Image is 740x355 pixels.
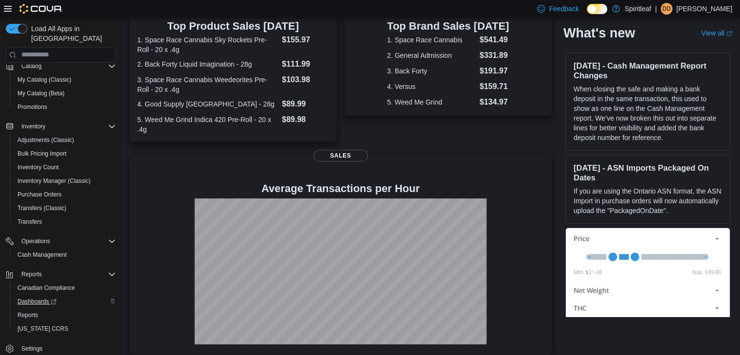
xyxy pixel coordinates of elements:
a: Promotions [14,101,51,113]
button: My Catalog (Classic) [10,73,120,87]
span: Cash Management [14,249,116,261]
span: Operations [21,237,50,245]
span: Reports [18,268,116,280]
span: Transfers (Classic) [14,202,116,214]
dd: $134.97 [480,96,509,108]
span: Adjustments (Classic) [18,136,74,144]
span: Purchase Orders [14,189,116,200]
button: Catalog [2,59,120,73]
dt: 3. Back Forty [387,66,476,76]
a: Reports [14,309,42,321]
dd: $159.71 [480,81,509,92]
span: Bulk Pricing Import [18,150,67,158]
button: Transfers [10,215,120,229]
button: My Catalog (Beta) [10,87,120,100]
span: Transfers [14,216,116,228]
div: Donna D [661,3,672,15]
button: Reports [10,308,120,322]
a: Settings [18,343,46,355]
span: Inventory Count [14,161,116,173]
span: Transfers [18,218,42,226]
a: [US_STATE] CCRS [14,323,72,335]
button: Adjustments (Classic) [10,133,120,147]
button: Canadian Compliance [10,281,120,295]
span: Reports [14,309,116,321]
a: Dashboards [10,295,120,308]
button: Promotions [10,100,120,114]
span: Canadian Compliance [14,282,116,294]
dt: 4. Good Supply [GEOGRAPHIC_DATA] - 28g [137,99,278,109]
p: [PERSON_NAME] [676,3,732,15]
dd: $331.89 [480,50,509,61]
h3: Top Brand Sales [DATE] [387,20,509,32]
button: Reports [18,268,46,280]
button: Bulk Pricing Import [10,147,120,160]
span: Inventory Manager (Classic) [18,177,90,185]
span: Cash Management [18,251,67,259]
span: Catalog [21,62,41,70]
a: My Catalog (Classic) [14,74,75,86]
span: Inventory Manager (Classic) [14,175,116,187]
span: Canadian Compliance [18,284,75,292]
span: Inventory Count [18,163,59,171]
dt: 2. General Admission [387,51,476,60]
dd: $155.97 [282,34,328,46]
span: Reports [18,311,38,319]
dt: 5. Weed Me Grind [387,97,476,107]
button: Purchase Orders [10,188,120,201]
button: Inventory [18,121,49,132]
dd: $103.98 [282,74,328,86]
button: Inventory Manager (Classic) [10,174,120,188]
dt: 5. Weed Me Grind Indica 420 Pre-Roll - 20 x .4g [137,115,278,134]
button: Operations [2,234,120,248]
dd: $89.99 [282,98,328,110]
span: Inventory [21,123,45,130]
span: Promotions [14,101,116,113]
span: Adjustments (Classic) [14,134,116,146]
dt: 4. Versus [387,82,476,91]
a: Cash Management [14,249,71,261]
span: Catalog [18,60,116,72]
h2: What's new [563,25,635,41]
button: Reports [2,267,120,281]
span: Settings [21,345,42,353]
p: If you are using the Ontario ASN format, the ASN Import in purchase orders will now automatically... [574,186,722,215]
span: Feedback [549,4,578,14]
dt: 3. Space Race Cannabis Weedeorites Pre-Roll - 20 x .4g [137,75,278,94]
button: Inventory Count [10,160,120,174]
button: [US_STATE] CCRS [10,322,120,336]
span: My Catalog (Beta) [18,89,65,97]
span: My Catalog (Classic) [14,74,116,86]
span: My Catalog (Beta) [14,88,116,99]
span: Reports [21,270,42,278]
span: Transfers (Classic) [18,204,66,212]
span: Bulk Pricing Import [14,148,116,160]
dd: $89.98 [282,114,328,125]
dd: $191.97 [480,65,509,77]
h3: Top Product Sales [DATE] [137,20,329,32]
a: Dashboards [14,296,60,307]
span: Sales [313,150,368,161]
span: [US_STATE] CCRS [18,325,68,333]
a: My Catalog (Beta) [14,88,69,99]
a: Inventory Manager (Classic) [14,175,94,187]
dt: 2. Back Forty Liquid Imagination - 28g [137,59,278,69]
h3: [DATE] - Cash Management Report Changes [574,61,722,80]
span: Operations [18,235,116,247]
svg: External link [726,31,732,36]
span: Washington CCRS [14,323,116,335]
a: View allExternal link [701,29,732,37]
span: Settings [18,342,116,355]
button: Inventory [2,120,120,133]
span: DD [662,3,670,15]
span: My Catalog (Classic) [18,76,72,84]
button: Catalog [18,60,45,72]
span: Dashboards [14,296,116,307]
dt: 1. Space Race Cannabis Sky Rockets Pre-Roll - 20 x .4g [137,35,278,54]
dd: $111.99 [282,58,328,70]
span: Dashboards [18,298,56,305]
span: Load All Apps in [GEOGRAPHIC_DATA] [27,24,116,43]
a: Canadian Compliance [14,282,79,294]
p: Spiritleaf [625,3,651,15]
